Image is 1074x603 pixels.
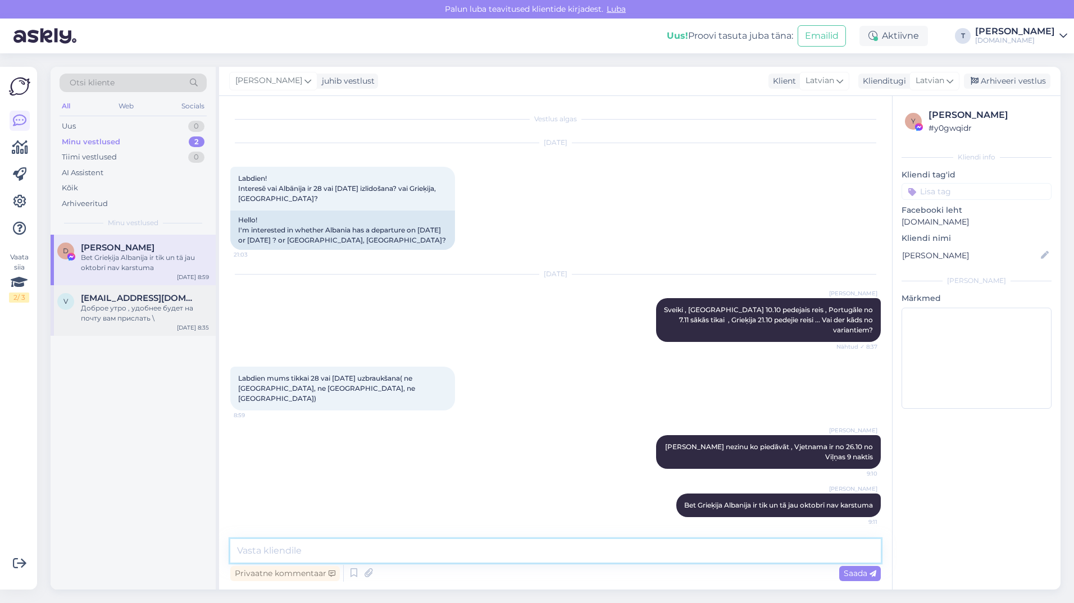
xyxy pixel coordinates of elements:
[859,26,928,46] div: Aktiivne
[975,36,1055,45] div: [DOMAIN_NAME]
[238,374,417,403] span: Labdien mums tikkai 28 vai [DATE] uzbraukšana( ne [GEOGRAPHIC_DATA], ne [GEOGRAPHIC_DATA], ne [GE...
[664,305,875,334] span: Sveiki , [GEOGRAPHIC_DATA] 10.10 pedejais reis , Portugāle no 7.11 sākās tikai , Grieķija 21.10 p...
[63,297,68,305] span: v
[188,121,204,132] div: 0
[230,211,455,250] div: Hello! I'm interested in whether Albania has a departure on [DATE] or [DATE] ? or [GEOGRAPHIC_DAT...
[62,198,108,209] div: Arhiveeritud
[805,75,834,87] span: Latvian
[902,169,1052,181] p: Kliendi tag'id
[9,293,29,303] div: 2 / 3
[235,75,302,87] span: [PERSON_NAME]
[835,469,877,478] span: 9:10
[858,75,906,87] div: Klienditugi
[603,4,629,14] span: Luba
[798,25,846,47] button: Emailid
[768,75,796,87] div: Klient
[902,232,1052,244] p: Kliendi nimi
[234,411,276,419] span: 8:59
[902,276,1052,286] div: [PERSON_NAME]
[911,117,916,125] span: y
[189,136,204,148] div: 2
[835,342,877,351] span: Nähtud ✓ 8:37
[63,246,69,255] span: D
[684,501,873,509] span: Bet Grieķija Albanija ir tik un tā jau oktobrī nav karstuma
[835,518,877,526] span: 9:11
[902,216,1052,228] p: [DOMAIN_NAME]
[62,167,103,179] div: AI Assistent
[975,27,1055,36] div: [PERSON_NAME]
[902,249,1039,262] input: Lisa nimi
[81,293,198,303] span: verapastore@inbox.lv
[62,152,117,163] div: Tiimi vestlused
[844,568,876,578] span: Saada
[62,121,76,132] div: Uus
[62,136,120,148] div: Minu vestlused
[317,75,375,87] div: juhib vestlust
[179,99,207,113] div: Socials
[955,28,971,44] div: T
[238,174,438,203] span: Labdien! Interesē vai Albānija ir 28 vai [DATE] izlidošana? vai Grieķija, [GEOGRAPHIC_DATA]?
[9,252,29,303] div: Vaata siia
[829,485,877,493] span: [PERSON_NAME]
[234,250,276,259] span: 21:03
[665,442,875,461] span: [PERSON_NAME] nezinu ko piedāvāt , Vjetnama ir no 26.10 no Viļņas 9 naktis
[9,76,30,97] img: Askly Logo
[108,218,158,228] span: Minu vestlused
[902,293,1052,304] p: Märkmed
[964,74,1050,89] div: Arhiveeri vestlus
[902,204,1052,216] p: Facebooki leht
[230,114,881,124] div: Vestlus algas
[177,323,209,332] div: [DATE] 8:35
[929,122,1048,134] div: # y0gwqidr
[177,273,209,281] div: [DATE] 8:59
[829,426,877,435] span: [PERSON_NAME]
[916,75,944,87] span: Latvian
[81,303,209,323] div: Доброе утро , удобнее будет на почту вам прислать \
[81,243,154,253] span: Daiga Jankauska
[188,152,204,163] div: 0
[230,566,340,581] div: Privaatne kommentaar
[70,77,115,89] span: Otsi kliente
[829,289,877,298] span: [PERSON_NAME]
[667,30,688,41] b: Uus!
[929,108,1048,122] div: [PERSON_NAME]
[230,138,881,148] div: [DATE]
[62,182,78,194] div: Kõik
[81,253,209,273] div: Bet Grieķija Albanija ir tik un tā jau oktobrī nav karstuma
[975,27,1067,45] a: [PERSON_NAME][DOMAIN_NAME]
[902,152,1052,162] div: Kliendi info
[230,269,881,279] div: [DATE]
[667,29,793,43] div: Proovi tasuta juba täna:
[116,99,136,113] div: Web
[902,183,1052,200] input: Lisa tag
[60,99,72,113] div: All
